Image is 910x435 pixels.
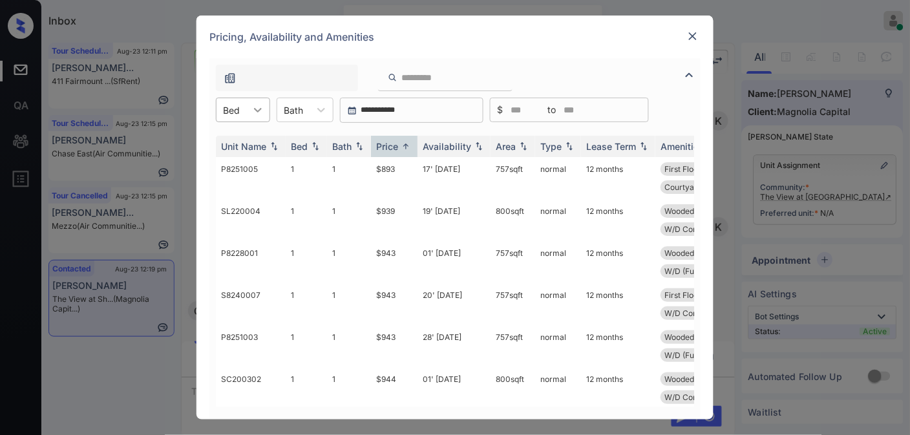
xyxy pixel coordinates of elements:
td: $943 [371,325,418,367]
td: 757 sqft [491,283,535,325]
td: 1 [327,157,371,199]
td: normal [535,325,581,367]
span: W/D Connections [664,224,728,234]
td: 757 sqft [491,241,535,283]
td: 19' [DATE] [418,199,491,241]
div: Unit Name [221,141,266,152]
td: normal [535,157,581,199]
div: Lease Term [586,141,636,152]
td: 01' [DATE] [418,241,491,283]
span: First Floor [664,164,701,174]
span: First Floor [664,290,701,300]
td: 1 [286,241,327,283]
td: 12 months [581,367,655,409]
td: $944 [371,367,418,409]
td: 12 months [581,241,655,283]
div: Availability [423,141,471,152]
span: to [548,103,556,117]
td: $943 [371,241,418,283]
img: sorting [563,142,576,151]
td: 12 months [581,325,655,367]
img: sorting [399,142,412,151]
span: W/D Connections [664,308,728,318]
img: sorting [353,142,366,151]
span: W/D Connections [664,392,728,402]
td: 1 [327,199,371,241]
div: Area [496,141,516,152]
td: 01' [DATE] [418,367,491,409]
td: 757 sqft [491,157,535,199]
td: normal [535,283,581,325]
td: 1 [286,325,327,367]
div: Bed [291,141,308,152]
td: normal [535,241,581,283]
img: sorting [309,142,322,151]
span: Courtyard view [664,182,721,192]
span: Wooded View [664,374,714,384]
td: 12 months [581,283,655,325]
td: $943 [371,283,418,325]
td: 28' [DATE] [418,325,491,367]
td: SL220004 [216,199,286,241]
td: P8228001 [216,241,286,283]
span: Wooded View [664,332,714,342]
div: Type [540,141,562,152]
td: 17' [DATE] [418,157,491,199]
img: sorting [517,142,530,151]
img: close [686,30,699,43]
span: Wooded View [664,248,714,258]
td: 757 sqft [491,325,535,367]
td: normal [535,367,581,409]
img: sorting [472,142,485,151]
td: $893 [371,157,418,199]
img: sorting [268,142,280,151]
img: icon-zuma [682,67,697,83]
span: W/D (Full Sized... [664,266,726,276]
td: 1 [327,283,371,325]
td: 20' [DATE] [418,283,491,325]
td: 1 [286,367,327,409]
div: Bath [332,141,352,152]
div: Amenities [661,141,704,152]
img: icon-zuma [224,72,237,85]
img: icon-zuma [388,72,397,83]
td: 800 sqft [491,199,535,241]
td: S8240007 [216,283,286,325]
td: 12 months [581,157,655,199]
img: sorting [637,142,650,151]
td: 1 [286,199,327,241]
td: 1 [327,325,371,367]
td: SC200302 [216,367,286,409]
span: W/D (Full Sized... [664,350,726,360]
td: normal [535,199,581,241]
td: 1 [286,283,327,325]
td: 1 [286,157,327,199]
td: $939 [371,199,418,241]
td: 1 [327,367,371,409]
td: P8251005 [216,157,286,199]
td: 800 sqft [491,367,535,409]
span: $ [497,103,503,117]
td: 1 [327,241,371,283]
td: 12 months [581,199,655,241]
div: Price [376,141,398,152]
td: P8251003 [216,325,286,367]
span: Wooded View [664,206,714,216]
div: Pricing, Availability and Amenities [196,16,714,58]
